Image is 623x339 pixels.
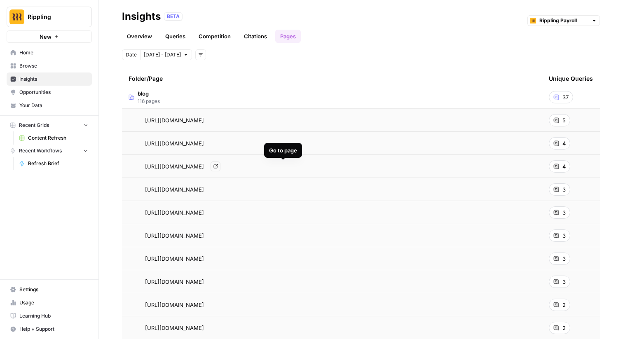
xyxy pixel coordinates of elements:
[19,89,88,96] span: Opportunities
[138,98,160,105] span: 116 pages
[7,296,92,309] a: Usage
[9,9,24,24] img: Rippling Logo
[19,299,88,306] span: Usage
[19,325,88,333] span: Help + Support
[19,49,88,56] span: Home
[7,7,92,27] button: Workspace: Rippling
[562,162,566,171] span: 4
[7,145,92,157] button: Recent Workflows
[126,51,137,58] span: Date
[194,30,236,43] a: Competition
[539,16,588,25] input: Rippling Payroll
[40,33,52,41] span: New
[145,139,204,147] span: [URL][DOMAIN_NAME]
[19,75,88,83] span: Insights
[19,62,88,70] span: Browse
[15,131,92,145] a: Content Refresh
[140,49,192,60] button: [DATE] - [DATE]
[562,93,569,101] span: 37
[129,67,536,90] div: Folder/Page
[19,147,62,154] span: Recent Workflows
[562,231,566,240] span: 3
[145,208,204,217] span: [URL][DOMAIN_NAME]
[7,30,92,43] button: New
[145,231,204,240] span: [URL][DOMAIN_NAME]
[562,116,566,124] span: 5
[138,89,160,98] span: blog
[122,10,161,23] div: Insights
[562,301,566,309] span: 2
[7,72,92,86] a: Insights
[7,323,92,336] button: Help + Support
[7,86,92,99] a: Opportunities
[145,301,204,309] span: [URL][DOMAIN_NAME]
[7,283,92,296] a: Settings
[144,51,181,58] span: [DATE] - [DATE]
[7,99,92,112] a: Your Data
[19,102,88,109] span: Your Data
[7,59,92,72] a: Browse
[19,286,88,293] span: Settings
[145,255,204,263] span: [URL][DOMAIN_NAME]
[562,208,566,217] span: 3
[562,255,566,263] span: 3
[275,30,301,43] a: Pages
[145,162,204,171] span: [URL][DOMAIN_NAME]
[211,161,220,171] a: Go to page https://www.rippling.com/blog/payroll-automation
[145,278,204,286] span: [URL][DOMAIN_NAME]
[7,309,92,323] a: Learning Hub
[145,116,204,124] span: [URL][DOMAIN_NAME]
[160,30,190,43] a: Queries
[19,122,49,129] span: Recent Grids
[19,312,88,320] span: Learning Hub
[145,185,204,194] span: [URL][DOMAIN_NAME]
[28,134,88,142] span: Content Refresh
[239,30,272,43] a: Citations
[562,278,566,286] span: 3
[28,13,77,21] span: Rippling
[562,139,566,147] span: 4
[549,67,593,90] div: Unique Queries
[28,160,88,167] span: Refresh Brief
[269,146,297,154] div: Go to page
[562,185,566,194] span: 3
[7,119,92,131] button: Recent Grids
[15,157,92,170] a: Refresh Brief
[122,30,157,43] a: Overview
[145,324,204,332] span: [URL][DOMAIN_NAME]
[7,46,92,59] a: Home
[164,12,183,21] div: BETA
[562,324,566,332] span: 2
